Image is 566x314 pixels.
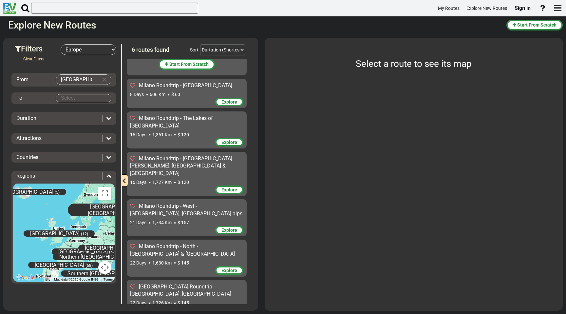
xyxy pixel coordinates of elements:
[88,204,143,216] span: [GEOGRAPHIC_DATA] / [GEOGRAPHIC_DATA]
[54,278,100,281] span: Map data ©2025 Google, INEGI
[16,95,22,101] span: To
[85,263,93,268] span: (68)
[16,154,38,160] span: Countries
[130,132,146,137] span: 16 Days
[56,94,111,102] input: Select
[215,98,243,106] div: Explore
[104,278,113,281] a: Terms (opens in new tab)
[221,268,237,273] span: Explore
[81,232,88,236] span: (12)
[169,62,209,67] span: Start From Scratch
[130,220,146,225] span: 21 Days
[127,111,247,148] div: Milano Roundtrip - The Lakes of [GEOGRAPHIC_DATA] 16 Days 1,361 Km $ 120 Explore
[30,230,80,237] span: [GEOGRAPHIC_DATA]
[356,58,472,69] span: Select a route to see its map
[512,1,534,15] a: Sign in
[16,173,35,179] span: Regions
[152,220,172,225] span: 1,734 Km
[130,260,146,265] span: 22 Days
[16,115,36,121] span: Duration
[3,3,16,14] img: RvPlanetLogo.png
[178,300,189,305] span: $ 145
[178,220,189,225] span: $ 157
[67,270,139,277] span: Southern [GEOGRAPHIC_DATA]
[13,154,115,161] div: Countries
[438,6,460,11] span: My Routes
[159,59,215,70] button: Start From Scratch
[13,135,115,142] div: Attractions
[152,300,172,305] span: 1,726 Km
[98,261,111,274] button: Map camera controls
[100,75,109,85] button: Clear Input
[16,135,42,141] span: Attractions
[435,2,462,15] a: My Routes
[190,47,198,53] div: Sort
[152,180,172,185] span: 1,727 Km
[130,284,231,297] span: [GEOGRAPHIC_DATA] Roundtrip - [GEOGRAPHIC_DATA], [GEOGRAPHIC_DATA]
[139,82,232,88] span: Milano Roundtrip - [GEOGRAPHIC_DATA]
[8,20,501,30] h2: Explore New Routes
[130,203,242,217] span: Milano Roundtrip - West - [GEOGRAPHIC_DATA], [GEOGRAPHIC_DATA] alps
[130,243,235,257] span: Milano Roundtrip - North - [GEOGRAPHIC_DATA] & [GEOGRAPHIC_DATA]
[515,5,531,11] span: Sign in
[15,45,61,53] h3: Filters
[466,6,507,11] span: Explore New Routes
[127,240,247,277] div: Milano Roundtrip - North - [GEOGRAPHIC_DATA] & [GEOGRAPHIC_DATA] 22 Days 1,630 Km $ 145 Explore
[215,138,243,147] div: Explore
[221,187,237,192] span: Explore
[56,75,98,85] input: Select
[55,190,60,195] span: (5)
[215,266,243,275] div: Explore
[35,262,84,268] span: [GEOGRAPHIC_DATA]
[221,140,237,145] span: Explore
[13,115,115,122] div: Duration
[506,20,563,30] button: Start From Scratch
[15,273,36,282] a: Open this area in Google Maps (opens a new window)
[46,277,50,282] button: Keyboard shortcuts
[85,245,134,251] span: [GEOGRAPHIC_DATA]
[4,189,53,195] span: [GEOGRAPHIC_DATA]
[152,260,172,265] span: 1,630 Km
[130,180,146,185] span: 16 Days
[16,76,28,83] span: From
[152,132,172,137] span: 1,361 Km
[130,300,146,305] span: 22 Days
[132,46,135,53] span: 6
[127,152,247,196] div: Milano Roundtrip - [GEOGRAPHIC_DATA][PERSON_NAME], [GEOGRAPHIC_DATA] & [GEOGRAPHIC_DATA] 16 Days ...
[178,260,189,265] span: $ 145
[517,22,557,28] span: Start From Scratch
[127,79,247,108] div: Milano Roundtrip - [GEOGRAPHIC_DATA] 8 Days 606 Km $ 60 Explore
[18,55,49,63] button: Clear Filters
[130,92,144,97] span: 8 Days
[150,92,165,97] span: 606 Km
[136,46,169,53] span: routes found
[215,226,243,234] div: Explore
[178,180,189,185] span: $ 120
[215,186,243,194] div: Explore
[221,227,237,233] span: Explore
[171,92,180,97] span: $ 60
[13,172,115,180] div: Regions
[58,249,108,255] span: [GEOGRAPHIC_DATA]
[221,99,237,105] span: Explore
[59,254,130,260] span: Northern [GEOGRAPHIC_DATA]
[178,132,189,137] span: $ 120
[15,273,36,282] img: Google
[127,199,247,236] div: Milano Roundtrip - West - [GEOGRAPHIC_DATA], [GEOGRAPHIC_DATA] alps 21 Days 1,734 Km $ 157 Explore
[130,155,232,177] span: Milano Roundtrip - [GEOGRAPHIC_DATA][PERSON_NAME], [GEOGRAPHIC_DATA] & [GEOGRAPHIC_DATA]
[130,115,213,129] span: Milano Roundtrip - The Lakes of [GEOGRAPHIC_DATA]
[98,187,111,200] button: Toggle fullscreen view
[463,2,510,15] a: Explore New Routes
